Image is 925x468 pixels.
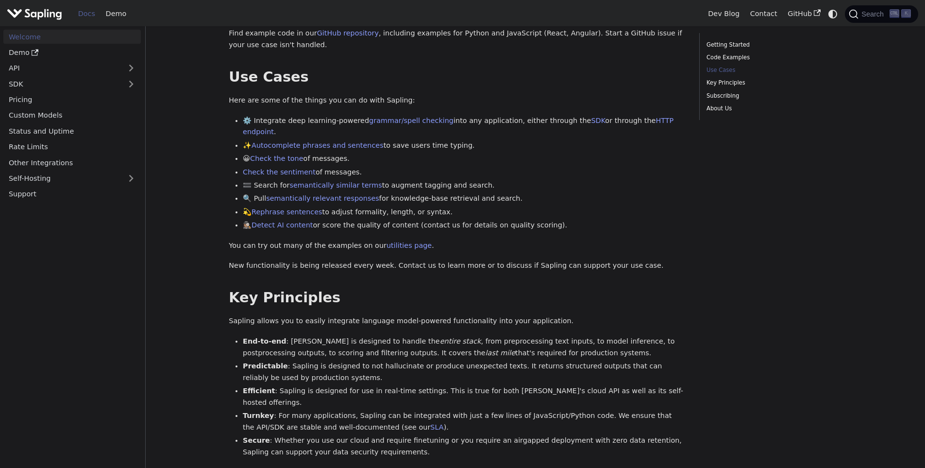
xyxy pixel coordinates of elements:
li: ✨ to save users time typing. [243,140,685,152]
a: Key Principles [706,78,838,87]
a: Demo [3,46,141,60]
a: About Us [706,104,838,113]
a: Autocomplete phrases and sentences [252,141,384,149]
a: Rate Limits [3,140,141,154]
a: SDK [591,117,605,124]
li: 🟰 Search for to augment tagging and search. [243,180,685,191]
a: Dev Blog [703,6,744,21]
a: Subscribing [706,91,838,101]
a: Rephrase sentences [252,208,322,216]
em: entire stack [440,337,481,345]
a: GitHub repository [317,29,379,37]
p: Here are some of the things you can do with Sapling: [229,95,685,106]
a: semantically relevant responses [266,194,379,202]
p: Find example code in our , including examples for Python and JavaScript (React, Angular). Start a... [229,28,685,51]
a: Other Integrations [3,156,141,170]
li: : Whether you use our cloud and require finetuning or you require an airgapped deployment with ze... [243,435,685,458]
a: Docs [73,6,101,21]
span: Search [858,10,890,18]
a: SLA [430,423,443,431]
a: API [3,61,121,75]
p: You can try out many of the examples on our . [229,240,685,252]
a: Pricing [3,93,141,107]
a: Sapling.ai [7,7,66,21]
strong: Efficient [243,387,275,395]
kbd: K [901,9,911,18]
h2: Use Cases [229,69,685,86]
a: Support [3,187,141,201]
strong: End-to-end [243,337,286,345]
button: Switch between dark and light mode (currently system mode) [826,7,840,21]
em: last mile [486,349,515,357]
li: 🕵🏽‍♀️ or score the quality of content (contact us for details on quality scoring). [243,220,685,231]
a: Detect AI content [252,221,313,229]
p: Sapling allows you to easily integrate language model-powered functionality into your application. [229,315,685,327]
a: Check the tone [250,155,303,162]
button: Search (Ctrl+K) [845,5,918,23]
a: Getting Started [706,40,838,50]
li: : Sapling is designed for use in real-time settings. This is true for both [PERSON_NAME]'s cloud ... [243,385,685,409]
li: of messages. [243,167,685,178]
li: 🔍 Pull for knowledge-base retrieval and search. [243,193,685,205]
strong: Secure [243,436,270,444]
a: Custom Models [3,108,141,122]
li: : Sapling is designed to not hallucinate or produce unexpected texts. It returns structured outpu... [243,361,685,384]
li: 😀 of messages. [243,153,685,165]
li: 💫 to adjust formality, length, or syntax. [243,207,685,218]
button: Expand sidebar category 'API' [121,61,141,75]
a: utilities page [387,242,432,249]
li: : [PERSON_NAME] is designed to handle the , from preprocessing text inputs, to model inference, t... [243,336,685,359]
a: grammar/spell checking [369,117,454,124]
strong: Predictable [243,362,288,370]
li: ⚙️ Integrate deep learning-powered into any application, either through the or through the . [243,115,685,139]
p: New functionality is being released every week. Contact us to learn more or to discuss if Sapling... [229,260,685,272]
a: Status and Uptime [3,124,141,138]
a: GitHub [782,6,825,21]
a: Code Examples [706,53,838,62]
a: Welcome [3,30,141,44]
a: Check the sentiment [243,168,316,176]
strong: Turnkey [243,412,274,419]
a: Self-Hosting [3,172,141,186]
a: Demo [101,6,132,21]
a: SDK [3,77,121,91]
img: Sapling.ai [7,7,62,21]
li: : For many applications, Sapling can be integrated with just a few lines of JavaScript/Python cod... [243,410,685,433]
a: Contact [745,6,783,21]
a: Use Cases [706,66,838,75]
button: Expand sidebar category 'SDK' [121,77,141,91]
a: semantically similar terms [289,181,382,189]
h2: Key Principles [229,289,685,307]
